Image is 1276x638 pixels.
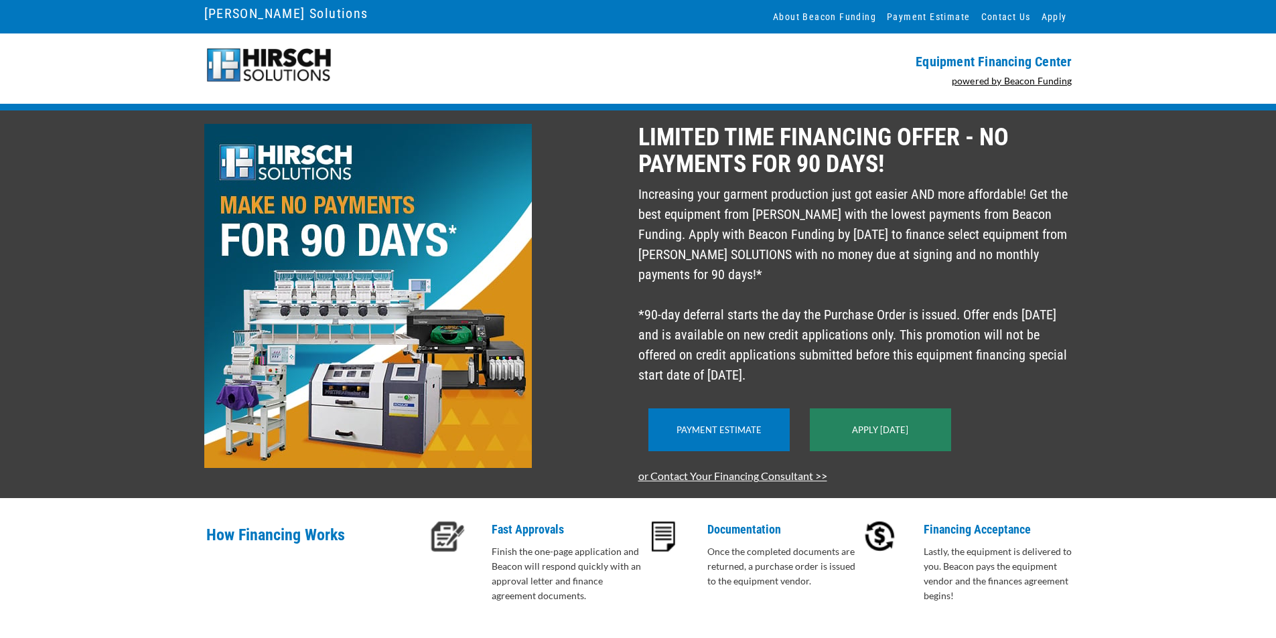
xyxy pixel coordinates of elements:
[707,544,862,588] p: Once the completed documents are returned, a purchase order is issued to the equipment vendor.
[952,75,1072,86] a: powered by Beacon Funding
[924,544,1078,603] p: Lastly, the equipment is delivered to you. Beacon pays the equipment vendor and the finances agre...
[852,424,908,435] a: Apply [DATE]
[865,522,895,552] img: accept-icon.PNG
[638,469,827,482] a: or Contact Your Financing Consultant >>
[646,54,1072,70] p: Equipment Financing Center
[638,184,1072,385] p: Increasing your garment production just got easier AND more affordable! Get the best equipment fr...
[204,2,368,25] a: [PERSON_NAME] Solutions
[707,522,862,538] p: Documentation
[652,522,675,552] img: docs-icon.PNG
[206,522,423,565] p: How Financing Works
[204,47,334,84] img: Hirsch-logo-55px.png
[638,124,1072,177] p: LIMITED TIME FINANCING OFFER - NO PAYMENTS FOR 90 DAYS!
[924,522,1078,538] p: Financing Acceptance
[492,522,646,538] p: Fast Approvals
[677,424,762,435] a: Payment Estimate
[204,124,532,468] img: 2508-Hirsch-90-Days-No-Payments-EFC-Imagery.jpg
[431,522,465,552] img: approval-icon.PNG
[492,544,646,603] p: Finish the one-page application and Beacon will respond quickly with an approval letter and finan...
